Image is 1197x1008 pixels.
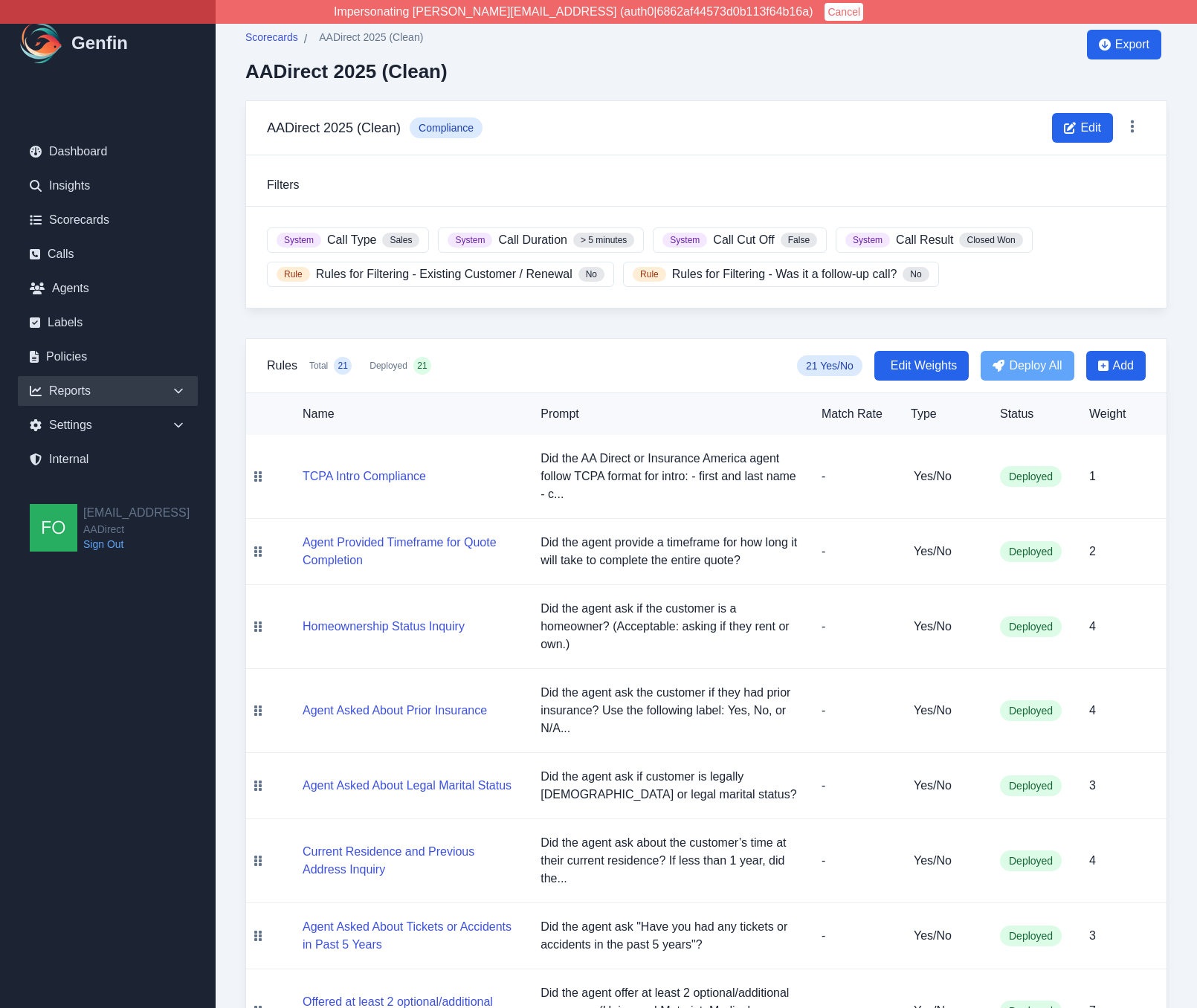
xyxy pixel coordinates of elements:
p: - [822,777,887,795]
button: Agent Provided Timeframe for Quote Completion [303,534,517,569]
span: Total [309,360,328,372]
span: Deployed [1000,775,1062,796]
a: Homeownership Status Inquiry [303,620,465,633]
h5: Yes/No [914,927,976,945]
span: False [781,233,817,248]
button: Homeownership Status Inquiry [303,618,465,636]
h3: AADirect 2025 (Clean) [267,117,401,138]
button: Current Residence and Previous Address Inquiry [303,843,517,879]
p: - [822,618,887,636]
h1: Genfin [71,31,128,55]
p: - [822,702,887,720]
span: Call Cut Off [713,231,774,249]
h5: Yes/No [914,618,976,636]
a: TCPA Intro Compliance [303,470,426,482]
a: Insights [18,171,198,201]
button: Cancel [825,3,863,21]
span: System [662,233,707,248]
a: Agent Provided Timeframe for Quote Completion [303,554,517,566]
span: Deployed [1000,925,1062,946]
th: Name [270,393,529,435]
span: System [845,233,890,248]
a: Agent Asked About Legal Marital Status [303,779,512,792]
span: Call Result [896,231,953,249]
a: Current Residence and Previous Address Inquiry [303,863,517,876]
th: Type [899,393,988,435]
span: Compliance [410,117,483,138]
p: Did the agent ask the customer if they had prior insurance? Use the following label: Yes, No, or ... [541,684,798,737]
span: 3 [1089,779,1096,792]
button: Add [1086,351,1146,381]
span: 4 [1089,854,1096,867]
p: - [822,927,887,945]
button: Agent Asked About Tickets or Accidents in Past 5 Years [303,918,517,954]
span: > 5 minutes [573,233,634,248]
a: Agents [18,274,198,303]
h5: Yes/No [914,468,976,485]
button: Deploy All [981,351,1074,381]
span: Deploy All [1009,357,1062,375]
span: 4 [1089,704,1096,717]
span: Rule [277,267,310,282]
h5: Yes/No [914,543,976,560]
p: - [822,852,887,870]
th: Weight [1077,393,1167,435]
span: Edit Weights [891,357,958,375]
span: Export [1115,36,1149,54]
span: Rules for Filtering - Was it a follow-up call? [672,265,897,283]
span: Sales [382,233,419,248]
button: Agent Asked About Prior Insurance [303,702,487,720]
span: No [903,267,929,282]
p: - [822,468,887,485]
a: Agent Asked About Tickets or Accidents in Past 5 Years [303,938,517,951]
h3: Rules [267,357,297,375]
h5: Yes/No [914,702,976,720]
span: System [277,233,321,248]
p: Did the agent ask if the customer is a homeowner? (Acceptable: asking if they rent or own.) [541,600,798,653]
button: Edit Weights [874,351,969,381]
a: Internal [18,445,198,474]
p: Did the agent ask "Have you had any tickets or accidents in the past 5 years"? [541,918,798,954]
span: 21 [338,360,348,372]
a: Dashboard [18,137,198,167]
span: 21 [417,360,427,372]
span: Deployed [1000,616,1062,637]
a: Scorecards [245,30,298,48]
button: Edit [1052,113,1113,143]
span: 1 [1089,470,1096,482]
span: AADirect [83,522,190,537]
img: founders@genfin.ai [30,504,77,552]
th: Match Rate [810,393,899,435]
div: Reports [18,376,198,406]
span: / [304,30,307,48]
h3: Filters [267,176,1146,194]
span: Call Type [327,231,376,249]
h5: Yes/No [914,852,976,870]
span: System [448,233,492,248]
span: Edit [1080,119,1101,137]
span: Rule [633,267,666,282]
span: No [578,267,604,282]
span: Closed Won [959,233,1022,248]
p: - [822,543,887,560]
span: 2 [1089,545,1096,558]
span: 21 Yes/No [797,355,862,376]
a: Calls [18,239,198,269]
p: Did the AA Direct or Insurance America agent follow TCPA format for intro: - first and last name ... [541,450,798,503]
span: 3 [1089,929,1096,942]
button: TCPA Intro Compliance [303,468,426,485]
span: Deployed [1000,700,1062,721]
span: Deployed [1000,850,1062,871]
a: Policies [18,342,198,372]
img: Logo [18,19,65,67]
h2: AADirect 2025 (Clean) [245,60,448,83]
a: Labels [18,308,198,337]
a: Scorecards [18,205,198,235]
a: Sign Out [83,537,190,552]
span: Call Duration [498,231,567,249]
p: Did the agent ask about the customer’s time at their current residence? If less than 1 year, did ... [541,834,798,888]
h5: Yes/No [914,777,976,795]
span: Add [1113,357,1134,375]
span: Deployed [1000,541,1062,562]
span: Deployed [370,360,407,372]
